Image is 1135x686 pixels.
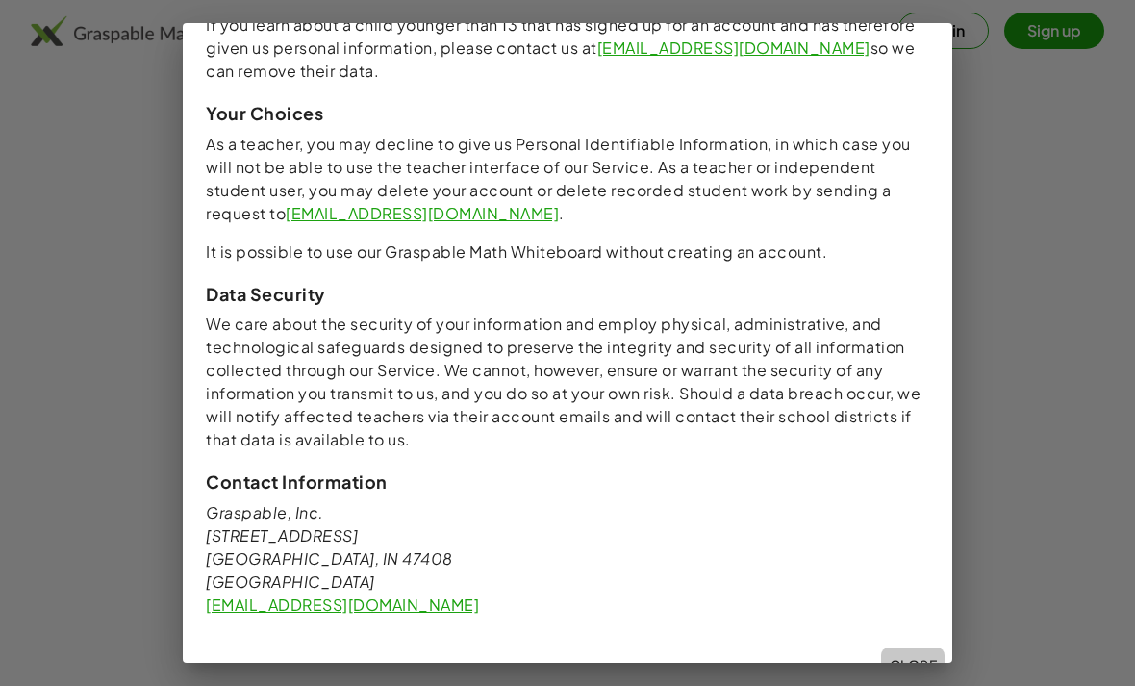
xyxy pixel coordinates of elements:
[206,283,929,305] h3: Data Security
[597,38,870,58] a: [EMAIL_ADDRESS][DOMAIN_NAME]
[286,203,559,223] a: [EMAIL_ADDRESS][DOMAIN_NAME]
[206,470,929,493] h3: Contact Information
[206,241,929,264] p: It is possible to use our Graspable Math Whiteboard without creating an account.
[206,133,929,225] p: As a teacher, you may decline to give us Personal Identifiable Information, in which case you wil...
[206,313,929,451] p: We care about the security of your information and employ physical, administrative, and technolog...
[889,656,937,673] span: Close
[881,648,945,682] button: Close
[206,501,929,594] address: Graspable, Inc. [STREET_ADDRESS] [GEOGRAPHIC_DATA], IN 47408 [GEOGRAPHIC_DATA]
[206,102,929,124] h3: Your Choices
[206,13,929,83] p: If you learn about a child younger than 13 that has signed up for an account and has therefore gi...
[206,595,479,615] a: [EMAIL_ADDRESS][DOMAIN_NAME]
